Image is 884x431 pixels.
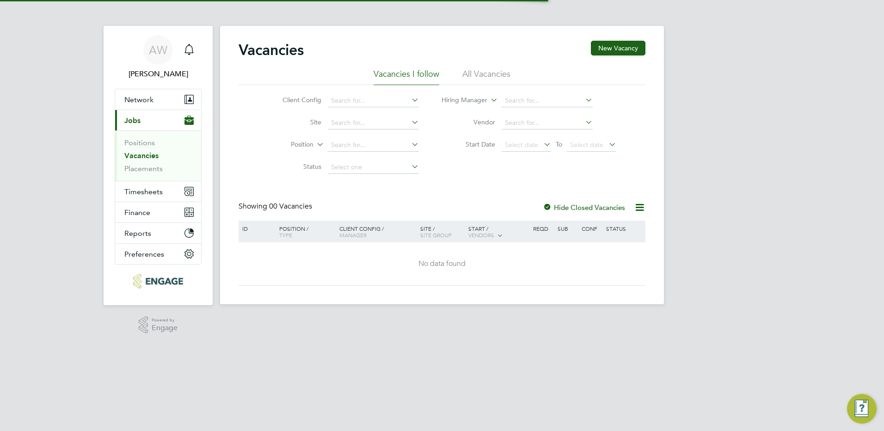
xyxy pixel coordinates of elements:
[115,181,201,202] button: Timesheets
[374,68,439,85] li: Vacancies I follow
[279,231,292,239] span: Type
[268,96,321,104] label: Client Config
[502,94,593,107] input: Search for...
[591,41,645,55] button: New Vacancy
[240,259,644,269] div: No data found
[420,231,452,239] span: Site Group
[468,231,494,239] span: Vendors
[115,244,201,264] button: Preferences
[239,41,304,59] h2: Vacancies
[133,274,183,289] img: konnectrecruit-logo-retina.png
[434,96,487,105] label: Hiring Manager
[268,162,321,171] label: Status
[115,89,201,110] button: Network
[152,324,178,332] span: Engage
[505,141,538,149] span: Select date
[847,394,877,424] button: Engage Resource Center
[442,140,495,148] label: Start Date
[104,26,213,305] nav: Main navigation
[272,221,337,243] div: Position /
[328,161,419,174] input: Select one
[553,138,565,150] span: To
[260,140,313,149] label: Position
[328,94,419,107] input: Search for...
[124,250,164,259] span: Preferences
[462,68,510,85] li: All Vacancies
[124,229,151,238] span: Reports
[149,44,167,56] span: AW
[555,221,579,236] div: Sub
[240,221,272,236] div: ID
[115,223,201,243] button: Reports
[115,110,201,130] button: Jobs
[531,221,555,236] div: Reqd
[268,118,321,126] label: Site
[570,141,603,149] span: Select date
[328,117,419,129] input: Search for...
[139,316,178,334] a: Powered byEngage
[124,187,163,196] span: Timesheets
[442,118,495,126] label: Vendor
[339,231,367,239] span: Manager
[124,151,159,160] a: Vacancies
[579,221,603,236] div: Conf
[115,68,202,80] span: Alice Watts
[115,130,201,181] div: Jobs
[543,203,625,212] label: Hide Closed Vacancies
[239,202,314,211] div: Showing
[502,117,593,129] input: Search for...
[269,202,312,211] span: 00 Vacancies
[418,221,467,243] div: Site /
[124,95,153,104] span: Network
[124,164,163,173] a: Placements
[124,138,155,147] a: Positions
[124,116,141,125] span: Jobs
[337,221,418,243] div: Client Config /
[604,221,644,236] div: Status
[152,316,178,324] span: Powered by
[115,274,202,289] a: Go to home page
[115,35,202,80] a: AW[PERSON_NAME]
[124,208,150,217] span: Finance
[328,139,419,152] input: Search for...
[115,202,201,222] button: Finance
[466,221,531,244] div: Start /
